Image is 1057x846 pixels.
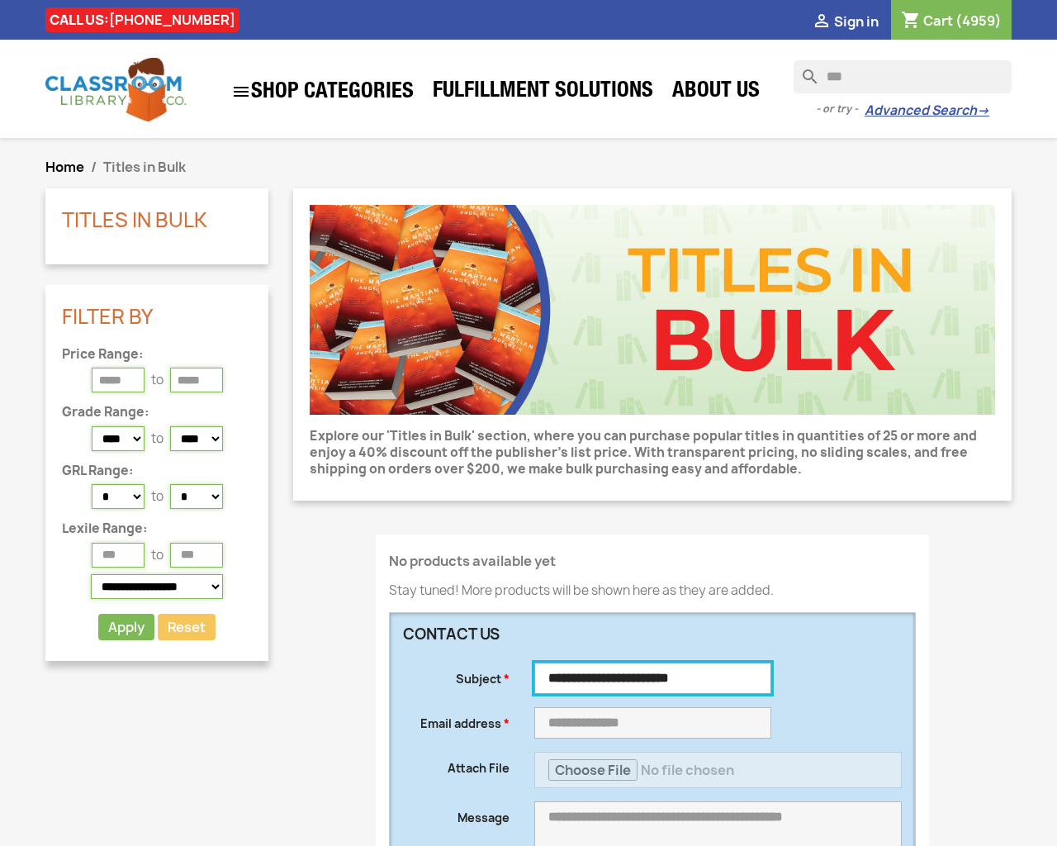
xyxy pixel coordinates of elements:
p: to [151,488,164,505]
h3: Contact us [403,626,771,643]
label: Message [391,801,522,826]
span: Titles in Bulk [103,158,186,176]
p: to [151,430,164,447]
a: Home [45,158,84,176]
p: Price Range: [62,348,252,362]
span: Sign in [834,12,879,31]
div: CALL US: [45,7,239,32]
a: Reset [158,614,216,640]
a: About Us [664,76,768,109]
a: Titles in Bulk [62,206,207,234]
a: Fulfillment Solutions [424,76,661,109]
span: - or try - [816,101,865,117]
p: Explore our 'Titles in Bulk' section, where you can purchase popular titles in quantities of 25 o... [310,428,995,478]
a:  Sign in [812,12,879,31]
span: Cart [923,12,953,30]
label: Attach File [391,752,522,777]
p: Lexile Range: [62,522,252,536]
i:  [231,82,251,102]
i: shopping_cart [901,12,921,31]
a: SHOP CATEGORIES [223,74,422,110]
img: CLC_Bulk.jpg [310,205,995,415]
p: GRL Range: [62,464,252,478]
a: Shopping cart link containing 4959 product(s) [901,12,1002,30]
p: to [151,547,164,563]
span: (4959) [955,12,1002,30]
i:  [812,12,832,32]
p: Filter By [62,306,252,327]
a: [PHONE_NUMBER] [109,11,235,29]
button: Apply [98,614,154,640]
i: search [794,60,813,80]
p: Grade Range: [62,406,252,420]
span: → [977,102,989,119]
p: Stay tuned! More products will be shown here as they are added. [389,582,916,599]
input: Search [794,60,1012,93]
p: to [151,372,164,388]
a: Advanced Search→ [865,102,989,119]
label: Email address [391,707,522,732]
img: Classroom Library Company [45,58,186,121]
h4: No products available yet [389,554,916,569]
label: Subject [391,663,522,687]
